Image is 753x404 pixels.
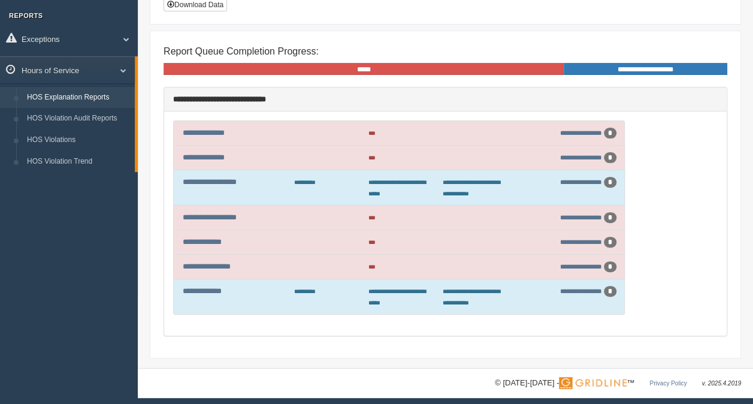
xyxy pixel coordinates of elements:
[22,151,135,173] a: HOS Violation Trend
[559,377,627,389] img: Gridline
[702,380,741,387] span: v. 2025.4.2019
[22,87,135,108] a: HOS Explanation Reports
[495,377,741,390] div: © [DATE]-[DATE] - ™
[22,108,135,129] a: HOS Violation Audit Reports
[164,46,727,57] h4: Report Queue Completion Progress:
[649,380,687,387] a: Privacy Policy
[22,129,135,151] a: HOS Violations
